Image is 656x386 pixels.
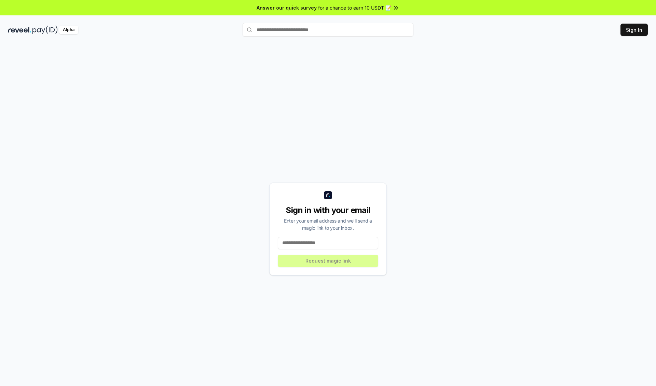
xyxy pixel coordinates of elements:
button: Sign In [620,24,648,36]
div: Enter your email address and we’ll send a magic link to your inbox. [278,217,378,231]
div: Sign in with your email [278,205,378,216]
img: reveel_dark [8,26,31,34]
img: logo_small [324,191,332,199]
div: Alpha [59,26,78,34]
span: for a chance to earn 10 USDT 📝 [318,4,391,11]
img: pay_id [32,26,58,34]
span: Answer our quick survey [257,4,317,11]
